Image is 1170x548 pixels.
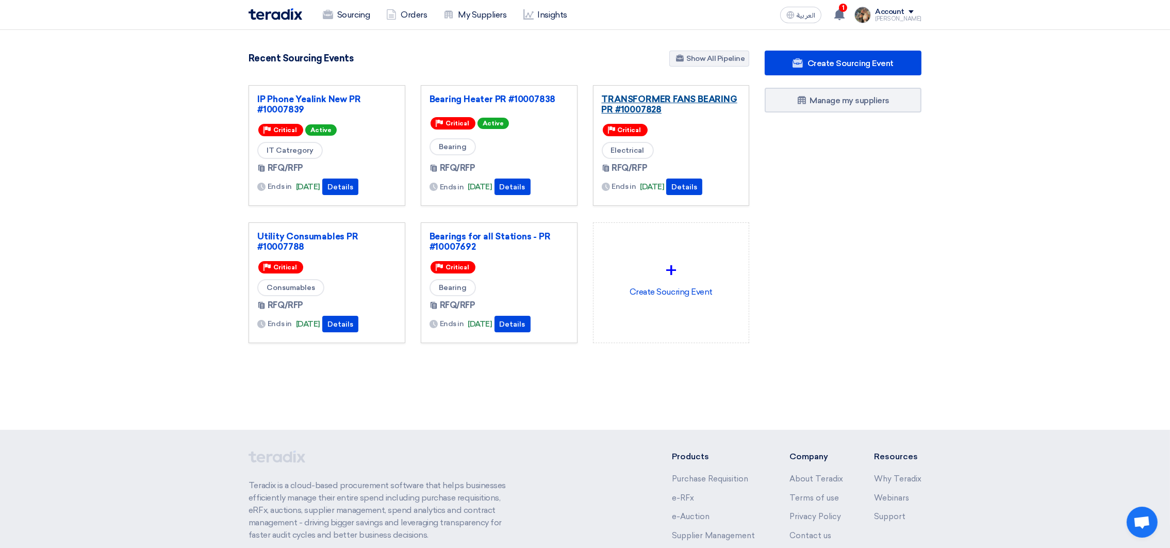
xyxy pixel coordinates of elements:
a: Orders [378,4,435,26]
img: file_1710751448746.jpg [854,7,871,23]
a: e-RFx [672,493,694,503]
span: IT Catregory [257,142,323,159]
div: Open chat [1127,507,1158,538]
span: Bearing [430,279,476,296]
span: Active [305,124,337,136]
a: e-Auction [672,512,710,521]
span: Critical [446,120,469,127]
button: Details [322,179,358,195]
span: [DATE] [468,181,492,193]
button: Details [495,316,531,332]
div: [PERSON_NAME] [875,16,921,22]
span: Bearing [430,138,476,155]
a: Insights [515,4,575,26]
span: Critical [446,264,469,271]
span: Ends in [440,318,464,329]
a: Why Teradix [874,474,921,483]
span: Create Sourcing Event [808,58,894,68]
a: Bearings for all Stations - PR #10007692 [430,231,569,252]
span: [DATE] [296,318,320,330]
span: RFQ/RFP [268,299,303,312]
a: TRANSFORMER FANS BEARING PR #10007828 [602,94,741,115]
div: Create Soucring Event [602,231,741,322]
span: 1 [839,4,847,12]
span: Ends in [612,181,636,192]
a: Purchase Requisition [672,474,748,483]
a: Bearing Heater PR #10007838 [430,94,569,104]
a: Supplier Management [672,531,755,540]
span: Critical [273,126,297,134]
a: Show All Pipeline [669,51,749,67]
img: Teradix logo [249,8,302,20]
li: Company [789,450,843,463]
a: Sourcing [315,4,378,26]
span: العربية [797,12,815,19]
span: Ends in [268,181,292,192]
button: Details [495,179,531,195]
span: [DATE] [468,318,492,330]
span: Active [477,118,509,129]
button: Details [322,316,358,332]
a: Manage my suppliers [765,88,921,112]
span: Consumables [257,279,324,296]
a: IP Phone Yealink New PR #10007839 [257,94,397,115]
span: RFQ/RFP [440,162,475,174]
li: Resources [874,450,921,463]
div: Account [875,8,904,17]
p: Teradix is a cloud-based procurement software that helps businesses efficiently manage their enti... [249,479,518,541]
span: RFQ/RFP [612,162,648,174]
a: Webinars [874,493,909,503]
div: + [602,255,741,286]
h4: Recent Sourcing Events [249,53,353,64]
li: Products [672,450,759,463]
span: [DATE] [296,181,320,193]
a: Privacy Policy [789,512,841,521]
span: Ends in [268,318,292,329]
span: RFQ/RFP [268,162,303,174]
span: Critical [618,126,641,134]
a: Support [874,512,905,521]
span: [DATE] [640,181,664,193]
span: RFQ/RFP [440,299,475,312]
span: Ends in [440,182,464,192]
a: Terms of use [789,493,839,503]
button: العربية [780,7,821,23]
a: About Teradix [789,474,843,483]
a: Utility Consumables PR #10007788 [257,231,397,252]
button: Details [666,179,702,195]
a: My Suppliers [435,4,515,26]
span: Electrical [602,142,654,159]
span: Critical [273,264,297,271]
a: Contact us [789,531,831,540]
